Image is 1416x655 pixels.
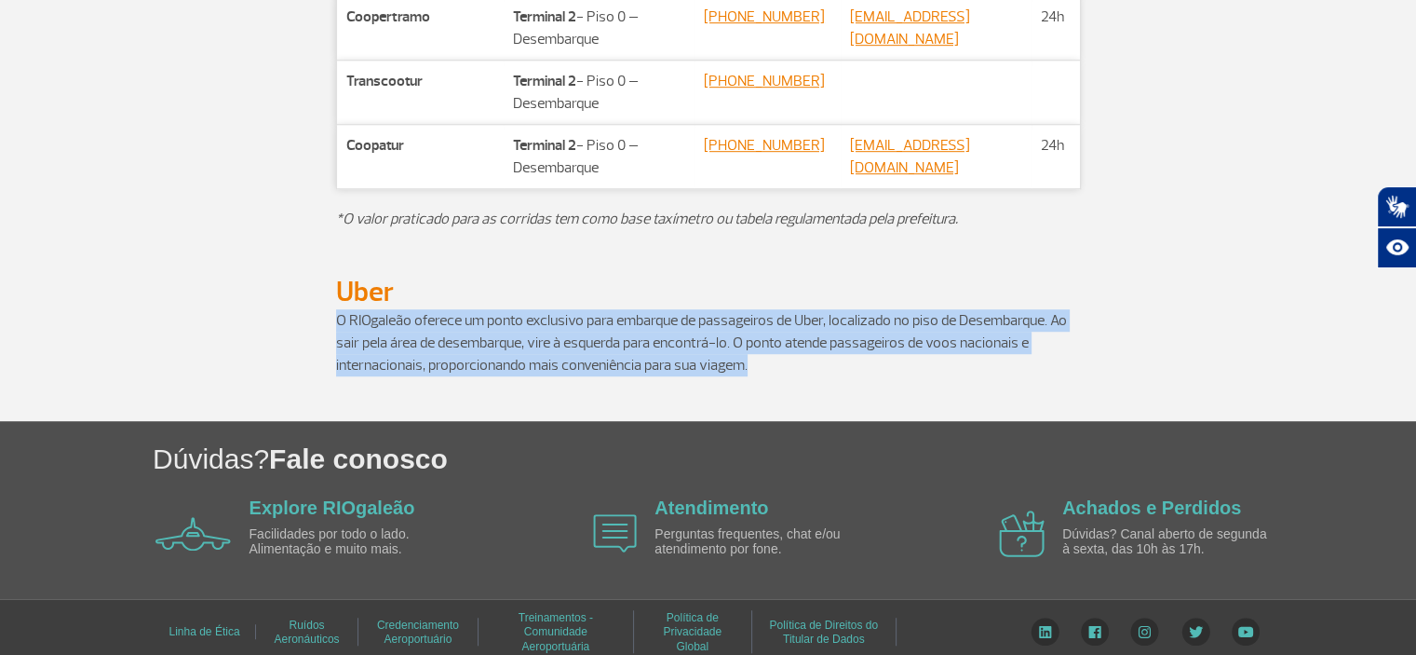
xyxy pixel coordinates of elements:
td: - Piso 0 – Desembarque [504,125,695,189]
p: O RIOgaleão oferece um ponto exclusivo para embarque de passageiros de Uber, localizado no piso d... [336,309,1081,376]
a: Explore RIOgaleão [249,498,415,518]
img: LinkedIn [1031,618,1059,646]
strong: Coopatur [346,136,404,155]
a: Atendimento [654,498,768,518]
h2: Uber [336,275,1081,309]
button: Abrir recursos assistivos. [1377,227,1416,268]
p: Perguntas frequentes, chat e/ou atendimento por fone. [654,527,869,556]
strong: Terminal 2 [513,72,576,90]
a: Credenciamento Aeroportuário [377,612,459,652]
a: Linha de Ética [169,619,239,645]
img: airplane icon [155,517,231,551]
strong: Coopertramo [346,7,430,26]
strong: Terminal 2 [513,7,576,26]
a: [PHONE_NUMBER] [704,7,825,26]
a: [PHONE_NUMBER] [704,72,825,90]
a: [PHONE_NUMBER] [704,136,825,155]
a: Política de Direitos do Titular de Dados [769,612,878,652]
strong: Terminal 2 [513,136,576,155]
img: airplane icon [593,514,637,553]
p: Dúvidas? Canal aberto de segunda à sexta, das 10h às 17h. [1062,527,1276,556]
a: [EMAIL_ADDRESS][DOMAIN_NAME] [850,136,970,177]
img: Twitter [1181,618,1210,646]
div: Plugin de acessibilidade da Hand Talk. [1377,186,1416,268]
a: Achados e Perdidos [1062,498,1241,518]
td: - Piso 0 – Desembarque [504,61,695,125]
img: Facebook [1081,618,1109,646]
h1: Dúvidas? [153,440,1416,478]
strong: Transcootur [346,72,423,90]
img: YouTube [1232,618,1260,646]
a: Ruídos Aeronáuticos [274,612,339,652]
img: airplane icon [999,511,1045,557]
p: Facilidades por todo o lado. Alimentação e muito mais. [249,527,464,556]
img: Instagram [1130,618,1159,646]
span: Fale conosco [269,443,448,474]
button: Abrir tradutor de língua de sinais. [1377,186,1416,227]
em: O valor praticado para as corridas tem como base taxímetro ou tabela regulamentada pela prefeitura. [336,210,958,228]
a: [EMAIL_ADDRESS][DOMAIN_NAME] [850,7,970,48]
td: 24h [1032,125,1080,189]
